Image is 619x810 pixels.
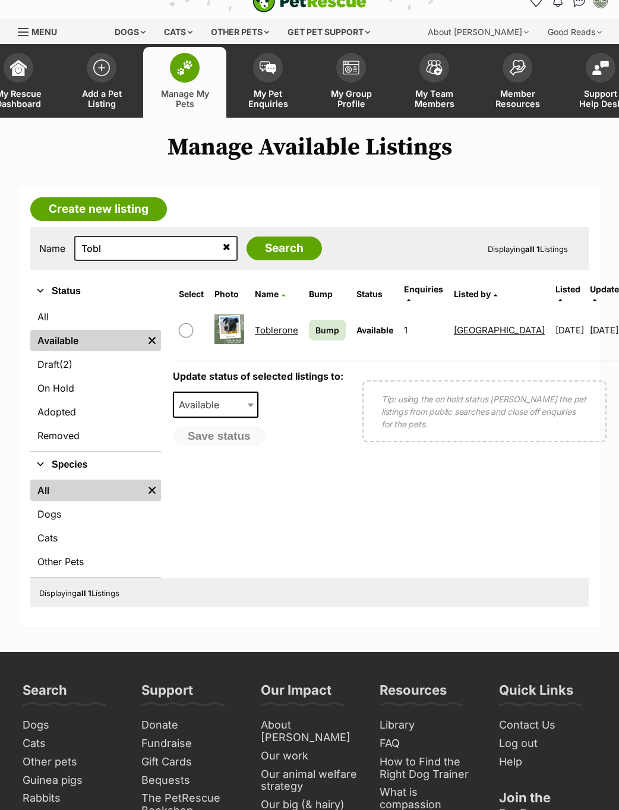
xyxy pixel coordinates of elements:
a: Donate [137,716,244,735]
a: Available [30,330,143,351]
button: Save status [173,427,266,446]
a: All [30,306,161,327]
a: Bequests [137,771,244,790]
label: Name [39,243,65,254]
a: Library [375,716,482,735]
img: team-members-icon-5396bd8760b3fe7c0b43da4ab00e1e3bb1a5d9ba89233759b79545d2d3fc5d0d.svg [426,60,443,75]
input: Search [247,237,322,260]
a: Listed [555,284,580,304]
strong: all 1 [525,244,540,254]
a: How to Find the Right Dog Trainer [375,753,482,783]
img: group-profile-icon-3fa3cf56718a62981997c0bc7e787c4b2cf8bcc04b72c1350f741eb67cf2f40e.svg [343,61,359,75]
img: add-pet-listing-icon-0afa8454b4691262ce3f59096e99ab1cd57d4a30225e0717b998d2c9b9846f56.svg [93,59,110,76]
span: Available [174,396,231,413]
span: Member Resources [491,89,544,109]
a: My Group Profile [309,47,393,118]
img: manage-my-pets-icon-02211641906a0b7f246fdf0571729dbe1e7629f14944591b6c1af311fb30b64b.svg [176,60,193,75]
a: Enquiries [404,284,443,304]
h3: Our Impact [261,682,331,705]
a: My Pet Enquiries [226,47,309,118]
a: Manage My Pets [143,47,226,118]
strong: all 1 [77,588,91,598]
a: FAQ [375,735,482,753]
span: Manage My Pets [158,89,211,109]
a: Bump [309,320,346,341]
td: 1 [399,310,448,351]
th: Photo [210,280,249,308]
td: [DATE] [551,310,589,351]
span: My Pet Enquiries [241,89,295,109]
img: help-desk-icon-fdf02630f3aa405de69fd3d07c3f3aa587a6932b1a1747fa1d2bba05be0121f9.svg [592,61,609,75]
a: Remove filter [143,480,161,501]
span: Displaying Listings [39,588,119,598]
span: Available [356,325,393,335]
a: Add a Pet Listing [60,47,143,118]
a: [GEOGRAPHIC_DATA] [454,324,545,336]
th: Select [174,280,209,308]
img: dashboard-icon-eb2f2d2d3e046f16d808141f083e7271f6b2e854fb5c12c21221c1fb7104beca.svg [10,59,27,76]
div: Dogs [106,20,154,44]
div: Get pet support [279,20,378,44]
a: Log out [494,735,601,753]
a: All [30,480,143,501]
a: Fundraise [137,735,244,753]
a: Cats [30,527,161,549]
span: Bump [315,324,339,336]
th: Status [352,280,398,308]
span: My Team Members [408,89,461,109]
h3: Search [23,682,67,705]
span: translation missing: en.admin.listings.index.attributes.enquiries [404,284,443,294]
a: Name [255,289,285,299]
h3: Quick Links [499,682,573,705]
a: Dogs [30,503,161,525]
h3: Resources [380,682,447,705]
a: Menu [18,20,65,42]
div: Good Reads [539,20,610,44]
a: Other Pets [30,551,161,572]
span: Listed [555,284,580,294]
a: Removed [30,425,161,446]
a: Help [494,753,601,771]
a: On Hold [30,377,161,399]
a: Guinea pigs [18,771,125,790]
button: Status [30,283,161,299]
a: Our animal welfare strategy [256,765,363,796]
span: Add a Pet Listing [75,89,128,109]
div: Species [30,477,161,577]
th: Bump [304,280,350,308]
div: Status [30,304,161,451]
a: Dogs [18,716,125,735]
a: Other pets [18,753,125,771]
p: Tip: using the on hold status [PERSON_NAME] the pet listings from public searches and close off e... [381,393,588,430]
span: My Group Profile [324,89,378,109]
img: member-resources-icon-8e73f808a243e03378d46382f2149f9095a855e16c252ad45f914b54edf8863c.svg [509,59,526,75]
label: Update status of selected listings to: [173,370,343,382]
a: Listed by [454,289,497,299]
a: Our work [256,747,363,765]
a: Adopted [30,401,161,423]
a: Contact Us [494,716,601,735]
img: pet-enquiries-icon-7e3ad2cf08bfb03b45e93fb7055b45f3efa6380592205ae92323e6603595dc1f.svg [260,61,276,74]
button: Species [30,457,161,472]
a: Cats [18,735,125,753]
span: Available [173,392,258,418]
a: Create new listing [30,197,167,221]
a: Draft [30,354,161,375]
span: Listed by [454,289,491,299]
span: Menu [31,27,57,37]
a: My Team Members [393,47,476,118]
a: Gift Cards [137,753,244,771]
a: Toblerone [255,324,298,336]
span: Name [255,289,279,299]
span: (2) [59,357,72,371]
span: Displaying Listings [488,244,568,254]
div: About [PERSON_NAME] [419,20,537,44]
div: Cats [156,20,201,44]
a: Member Resources [476,47,559,118]
a: About [PERSON_NAME] [256,716,363,746]
a: Rabbits [18,789,125,808]
h3: Support [141,682,193,705]
div: Other pets [203,20,277,44]
a: Remove filter [143,330,161,351]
